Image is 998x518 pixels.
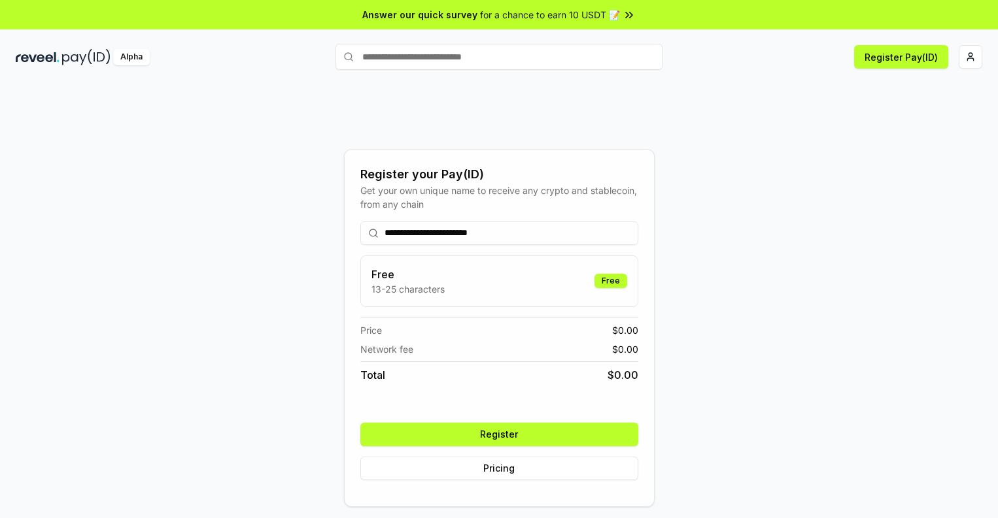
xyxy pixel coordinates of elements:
[371,267,445,282] h3: Free
[360,423,638,446] button: Register
[360,165,638,184] div: Register your Pay(ID)
[480,8,620,22] span: for a chance to earn 10 USDT 📝
[360,457,638,480] button: Pricing
[16,49,60,65] img: reveel_dark
[612,342,638,356] span: $ 0.00
[612,323,638,337] span: $ 0.00
[62,49,111,65] img: pay_id
[113,49,150,65] div: Alpha
[360,367,385,383] span: Total
[854,45,948,69] button: Register Pay(ID)
[362,8,477,22] span: Answer our quick survey
[360,342,413,356] span: Network fee
[594,274,627,288] div: Free
[371,282,445,296] p: 13-25 characters
[360,184,638,211] div: Get your own unique name to receive any crypto and stablecoin, from any chain
[608,367,638,383] span: $ 0.00
[360,323,382,337] span: Price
